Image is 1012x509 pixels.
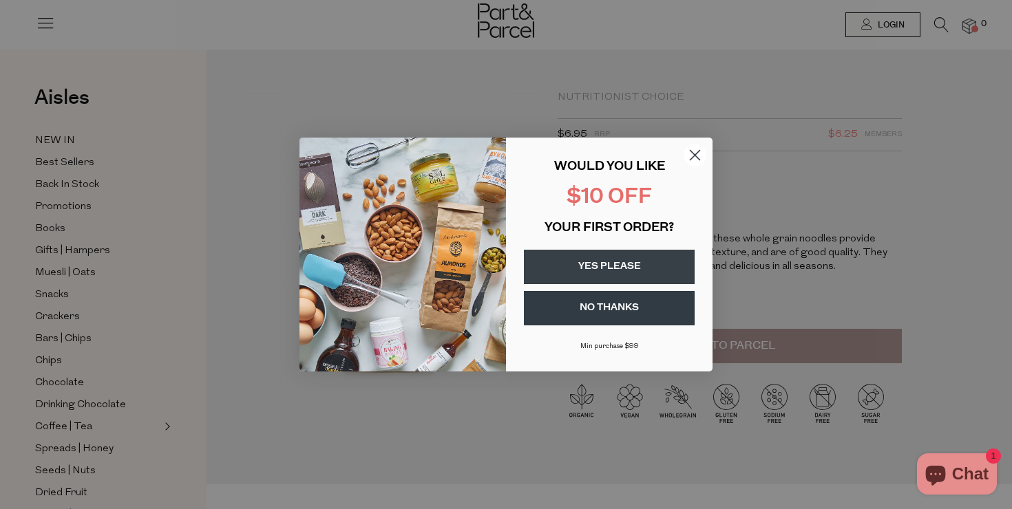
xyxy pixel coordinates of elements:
[913,453,1001,498] inbox-online-store-chat: Shopify online store chat
[524,250,695,284] button: YES PLEASE
[524,291,695,325] button: NO THANKS
[299,138,506,371] img: 43fba0fb-7538-40bc-babb-ffb1a4d097bc.jpeg
[580,343,639,350] span: Min purchase $99
[683,143,707,167] button: Close dialog
[554,161,665,173] span: WOULD YOU LIKE
[545,222,674,235] span: YOUR FIRST ORDER?
[567,187,652,208] span: $10 OFF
